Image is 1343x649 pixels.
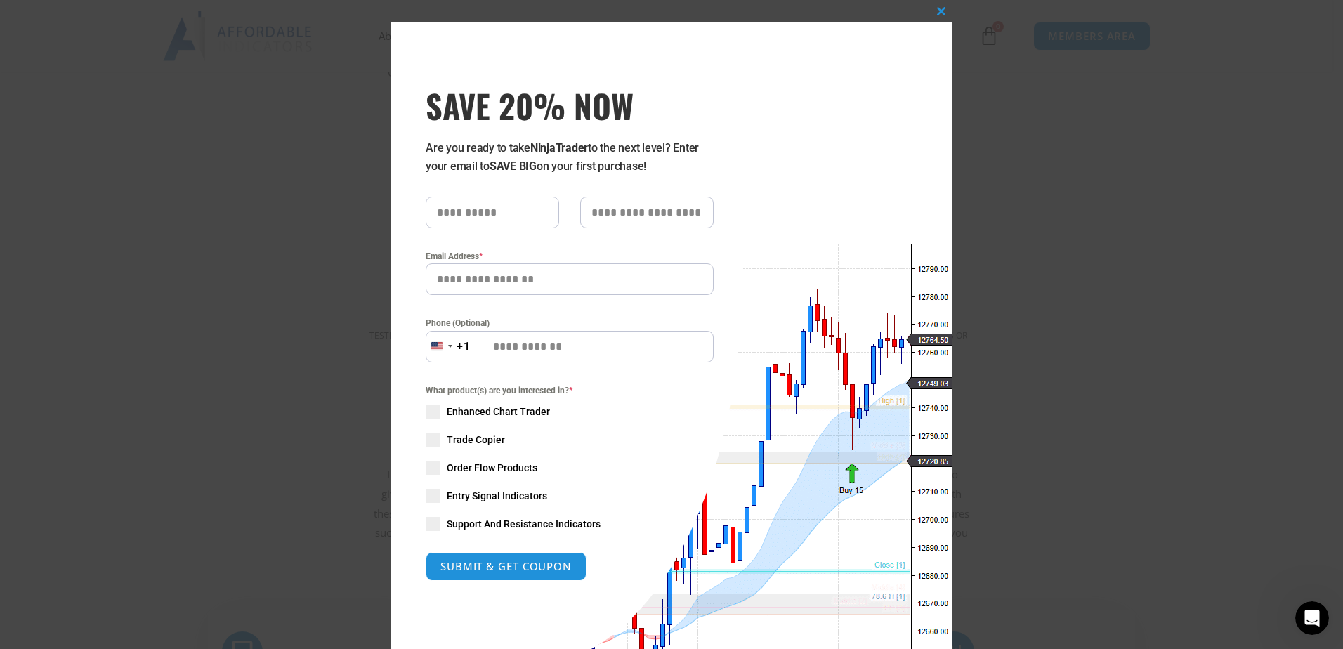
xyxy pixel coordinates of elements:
span: Support And Resistance Indicators [447,517,601,531]
label: Order Flow Products [426,461,714,475]
div: +1 [457,338,471,356]
iframe: Intercom live chat [1295,601,1329,635]
button: Selected country [426,331,471,362]
span: Order Flow Products [447,461,537,475]
span: Trade Copier [447,433,505,447]
label: Entry Signal Indicators [426,489,714,503]
span: SAVE 20% NOW [426,86,714,125]
p: Are you ready to take to the next level? Enter your email to on your first purchase! [426,139,714,176]
span: What product(s) are you interested in? [426,383,714,398]
strong: SAVE BIG [490,159,537,173]
label: Email Address [426,249,714,263]
label: Support And Resistance Indicators [426,517,714,531]
strong: NinjaTrader [530,141,588,155]
span: Enhanced Chart Trader [447,405,550,419]
button: SUBMIT & GET COUPON [426,552,587,581]
label: Trade Copier [426,433,714,447]
span: Entry Signal Indicators [447,489,547,503]
label: Enhanced Chart Trader [426,405,714,419]
label: Phone (Optional) [426,316,714,330]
